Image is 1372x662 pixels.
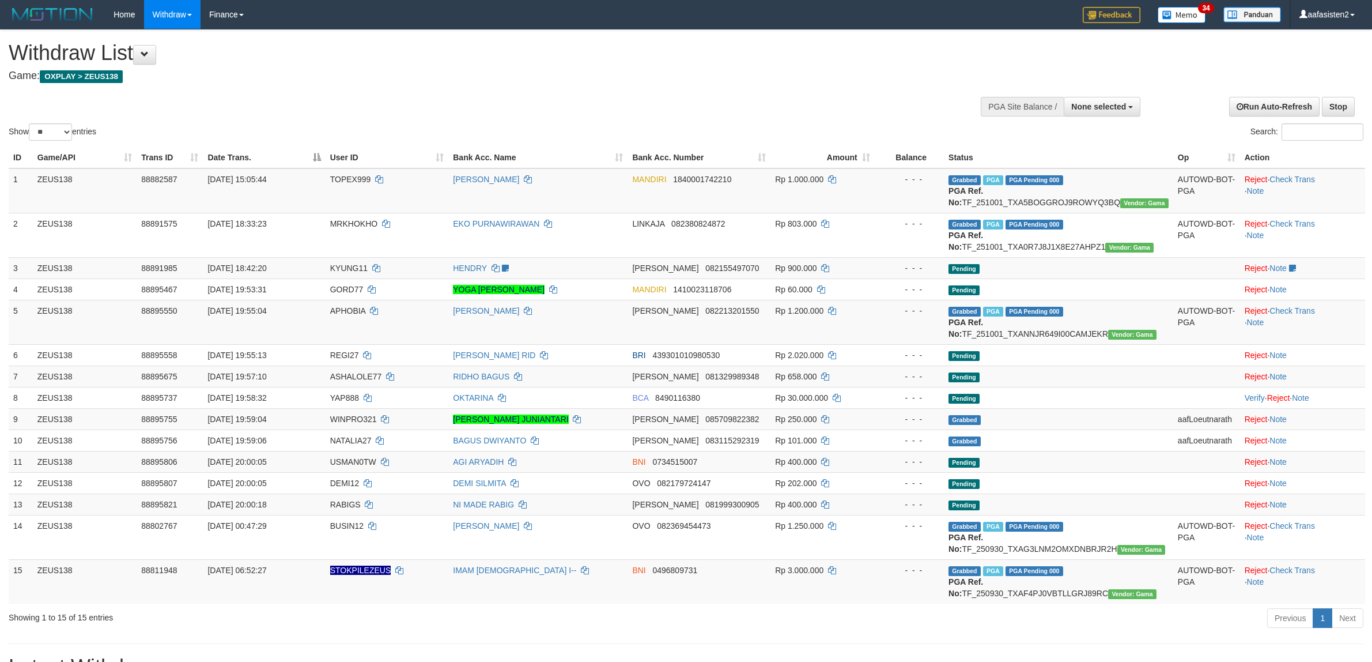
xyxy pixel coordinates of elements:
a: HENDRY [453,264,487,273]
img: MOTION_logo.png [9,6,96,23]
span: 88891575 [141,219,177,228]
a: Check Trans [1269,306,1315,315]
a: Reject [1245,219,1268,228]
td: ZEUS138 [33,451,137,472]
td: ZEUS138 [33,387,137,408]
span: [DATE] 19:58:32 [207,393,266,403]
span: Marked by aafsreyleap [983,566,1003,576]
div: - - - [879,262,939,274]
span: 88895675 [141,372,177,381]
span: Rp 60.000 [775,285,812,294]
a: [PERSON_NAME] [453,175,519,184]
a: Check Trans [1269,521,1315,531]
td: ZEUS138 [33,366,137,387]
th: Date Trans.: activate to sort column descending [203,147,325,168]
a: Reject [1245,436,1268,445]
span: Copy 0496809731 to clipboard [652,566,697,575]
span: BNI [632,566,645,575]
div: - - - [879,413,939,425]
span: [DATE] 06:52:27 [207,566,266,575]
span: Grabbed [948,415,981,425]
span: Rp 1.200.000 [775,306,823,315]
span: [DATE] 19:55:13 [207,351,266,360]
span: BRI [632,351,645,360]
div: - - - [879,349,939,361]
b: PGA Ref. No: [948,318,983,338]
span: PGA Pending [1006,220,1063,230]
th: Bank Acc. Number: activate to sort column ascending [628,147,770,168]
a: Note [1269,372,1287,381]
a: Note [1269,351,1287,360]
span: Rp 250.000 [775,415,817,424]
div: - - - [879,565,939,576]
span: 88895467 [141,285,177,294]
td: ZEUS138 [33,213,137,257]
span: [PERSON_NAME] [632,500,698,509]
span: [DATE] 19:59:04 [207,415,266,424]
td: · [1240,430,1365,451]
span: Grabbed [948,566,981,576]
span: Rp 1.250.000 [775,521,823,531]
span: OVO [632,521,650,531]
td: · [1240,451,1365,472]
span: Pending [948,501,980,510]
a: Reject [1245,415,1268,424]
div: - - - [879,284,939,295]
td: aafLoeutnarath [1173,408,1240,430]
th: ID [9,147,33,168]
span: REGI27 [330,351,359,360]
a: OKTARINA [453,393,493,403]
span: GORD77 [330,285,364,294]
th: User ID: activate to sort column ascending [326,147,449,168]
span: Copy 081329989348 to clipboard [705,372,759,381]
span: PGA Pending [1006,522,1063,532]
a: [PERSON_NAME] RID [453,351,535,360]
span: Copy 085709822382 to clipboard [705,415,759,424]
td: 14 [9,515,33,559]
a: Note [1269,415,1287,424]
h4: Game: [9,70,903,82]
td: · · [1240,387,1365,408]
span: Pending [948,479,980,489]
a: Reject [1245,372,1268,381]
a: Previous [1267,608,1313,628]
a: Reject [1267,393,1290,403]
a: Reject [1245,351,1268,360]
input: Search: [1282,123,1363,141]
img: panduan.png [1223,7,1281,22]
td: · · [1240,213,1365,257]
div: PGA Site Balance / [981,97,1064,116]
td: · [1240,257,1365,279]
span: Rp 3.000.000 [775,566,823,575]
td: · [1240,494,1365,515]
span: [DATE] 19:55:04 [207,306,266,315]
h1: Withdraw List [9,42,903,65]
td: 8 [9,387,33,408]
span: Grabbed [948,522,981,532]
span: Marked by aafanarl [983,307,1003,317]
span: [PERSON_NAME] [632,372,698,381]
td: 10 [9,430,33,451]
a: [PERSON_NAME] [453,521,519,531]
span: Copy 1840001742210 to clipboard [673,175,731,184]
span: Rp 900.000 [775,264,817,273]
a: Note [1269,457,1287,467]
a: Reject [1245,306,1268,315]
td: ZEUS138 [33,168,137,213]
th: Status [944,147,1173,168]
span: 88811948 [141,566,177,575]
span: APHOBIA [330,306,365,315]
span: [DATE] 20:00:05 [207,457,266,467]
td: 12 [9,472,33,494]
td: ZEUS138 [33,430,137,451]
td: · · [1240,300,1365,344]
a: Stop [1322,97,1355,116]
th: Game/API: activate to sort column ascending [33,147,137,168]
span: KYUNG11 [330,264,368,273]
span: [DATE] 18:33:23 [207,219,266,228]
td: 9 [9,408,33,430]
span: 88882587 [141,175,177,184]
a: Reject [1245,566,1268,575]
span: 88895756 [141,436,177,445]
div: - - - [879,499,939,510]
